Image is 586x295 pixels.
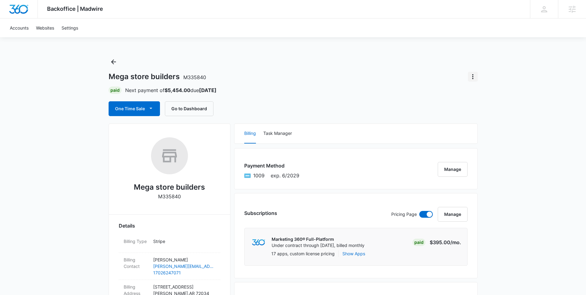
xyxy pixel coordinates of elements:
[468,72,478,82] button: Actions
[10,10,15,15] img: logo_orange.svg
[165,101,213,116] button: Go to Dashboard
[271,250,335,257] p: 17 apps, custom license pricing
[244,162,299,169] h3: Payment Method
[183,74,206,80] span: M335840
[61,36,66,41] img: tab_keywords_by_traffic_grey.svg
[450,239,461,245] span: /mo.
[272,242,365,249] p: Under contract through [DATE], billed monthly
[109,72,206,81] h1: Mega store builders
[6,18,32,37] a: Accounts
[438,207,468,222] button: Manage
[158,193,181,200] p: M335840
[16,16,68,21] div: Domain: [DOMAIN_NAME]
[17,10,30,15] div: v 4.0.25
[271,172,299,179] span: exp. 6/2029
[153,269,215,276] a: 17026247071
[47,6,103,12] span: Backoffice | Madwire
[165,87,190,93] strong: $5,454.00
[199,87,217,93] strong: [DATE]
[109,101,160,116] button: One Time Sale
[153,263,215,269] a: [PERSON_NAME][EMAIL_ADDRESS][DOMAIN_NAME]
[119,253,220,280] div: Billing Contact[PERSON_NAME][PERSON_NAME][EMAIL_ADDRESS][DOMAIN_NAME]17026247071
[391,211,417,218] p: Pricing Page
[17,36,22,41] img: tab_domain_overview_orange.svg
[119,234,220,253] div: Billing TypeStripe
[58,18,82,37] a: Settings
[342,250,365,257] button: Show Apps
[253,172,265,179] span: American Express ending with
[244,124,256,143] button: Billing
[153,257,215,263] p: [PERSON_NAME]
[252,239,265,246] img: marketing360Logo
[124,257,148,269] dt: Billing Contact
[263,124,292,143] button: Task Manager
[438,162,468,177] button: Manage
[413,239,425,246] div: Paid
[68,36,104,40] div: Keywords by Traffic
[153,238,215,244] p: Stripe
[10,16,15,21] img: website_grey.svg
[430,239,461,246] p: $395.00
[109,87,122,94] div: Paid
[32,18,58,37] a: Websites
[272,236,365,242] p: Marketing 360® Full-Platform
[125,87,217,94] p: Next payment of due
[244,209,277,217] h3: Subscriptions
[124,238,148,244] dt: Billing Type
[109,57,118,67] button: Back
[23,36,55,40] div: Domain Overview
[134,182,205,193] h2: Mega store builders
[119,222,135,229] span: Details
